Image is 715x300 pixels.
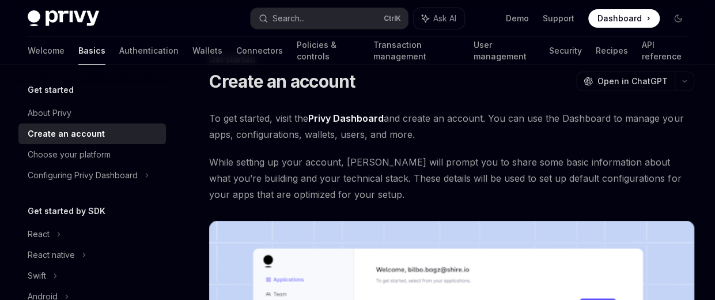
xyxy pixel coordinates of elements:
a: Basics [78,37,105,65]
a: Demo [506,13,529,24]
a: Choose your platform [18,144,166,165]
div: Choose your platform [28,148,111,162]
a: Recipes [596,37,628,65]
a: About Privy [18,103,166,123]
span: Ask AI [433,13,456,24]
div: React [28,227,50,241]
div: Create an account [28,127,105,141]
h5: Get started by SDK [28,204,105,218]
h1: Create an account [209,71,355,92]
span: While setting up your account, [PERSON_NAME] will prompt you to share some basic information abou... [209,154,694,202]
span: Open in ChatGPT [597,76,668,87]
a: Dashboard [588,9,660,28]
a: Support [543,13,574,24]
button: Toggle dark mode [669,9,687,28]
a: Security [549,37,582,65]
button: Open in ChatGPT [576,72,675,91]
span: Ctrl K [384,14,401,23]
div: React native [28,248,75,262]
a: Connectors [236,37,283,65]
button: Search...CtrlK [251,8,408,29]
a: Welcome [28,37,65,65]
button: Ask AI [414,8,464,29]
a: Authentication [119,37,179,65]
span: To get started, visit the and create an account. You can use the Dashboard to manage your apps, c... [209,110,694,142]
a: User management [474,37,535,65]
div: Search... [273,12,305,25]
a: API reference [642,37,687,65]
a: Privy Dashboard [308,112,384,125]
a: Create an account [18,123,166,144]
a: Policies & controls [297,37,360,65]
h5: Get started [28,83,74,97]
div: About Privy [28,106,71,120]
div: Configuring Privy Dashboard [28,168,138,182]
a: Wallets [192,37,222,65]
a: Transaction management [373,37,460,65]
span: Dashboard [597,13,642,24]
div: Swift [28,269,46,283]
img: dark logo [28,10,99,27]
